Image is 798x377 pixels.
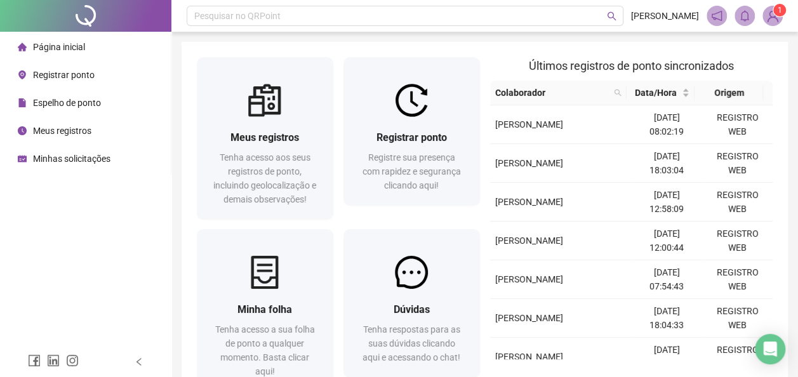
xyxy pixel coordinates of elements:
span: Tenha acesso a sua folha de ponto a qualquer momento. Basta clicar aqui! [215,324,315,376]
td: REGISTRO WEB [702,260,773,299]
span: instagram [66,354,79,367]
td: REGISTRO WEB [702,338,773,376]
span: facebook [28,354,41,367]
span: [PERSON_NAME] [495,158,563,168]
th: Data/Hora [627,81,695,105]
span: Minha folha [237,303,292,315]
span: search [614,89,622,96]
td: REGISTRO WEB [702,105,773,144]
span: [PERSON_NAME] [631,9,699,23]
td: [DATE] 08:02:19 [631,105,702,144]
span: bell [739,10,750,22]
span: left [135,357,143,366]
span: Espelho de ponto [33,98,101,108]
span: Data/Hora [632,86,680,100]
span: environment [18,70,27,79]
th: Origem [695,81,763,105]
a: Meus registrosTenha acesso aos seus registros de ponto, incluindo geolocalização e demais observa... [197,57,333,219]
td: REGISTRO WEB [702,222,773,260]
span: Tenha acesso aos seus registros de ponto, incluindo geolocalização e demais observações! [213,152,316,204]
td: [DATE] 18:04:33 [631,299,702,338]
span: Últimos registros de ponto sincronizados [529,59,734,72]
span: [PERSON_NAME] [495,197,563,207]
span: home [18,43,27,51]
span: Dúvidas [394,303,430,315]
td: REGISTRO WEB [702,183,773,222]
span: [PERSON_NAME] [495,235,563,246]
span: Meus registros [33,126,91,136]
a: DúvidasTenha respostas para as suas dúvidas clicando aqui e acessando o chat! [343,229,480,377]
div: Open Intercom Messenger [755,334,785,364]
sup: Atualize o seu contato no menu Meus Dados [773,4,786,17]
span: schedule [18,154,27,163]
span: Colaborador [495,86,609,100]
a: Registrar pontoRegistre sua presença com rapidez e segurança clicando aqui! [343,57,480,205]
span: Meus registros [230,131,299,143]
span: Tenha respostas para as suas dúvidas clicando aqui e acessando o chat! [362,324,460,362]
span: linkedin [47,354,60,367]
span: clock-circle [18,126,27,135]
span: 1 [778,6,782,15]
span: search [611,83,624,102]
span: Página inicial [33,42,85,52]
span: Registre sua presença com rapidez e segurança clicando aqui! [362,152,461,190]
span: Minhas solicitações [33,154,110,164]
span: [PERSON_NAME] [495,313,563,323]
img: 93987 [763,6,782,25]
span: Registrar ponto [33,70,95,80]
span: [PERSON_NAME] [495,352,563,362]
span: Registrar ponto [376,131,447,143]
span: file [18,98,27,107]
span: notification [711,10,722,22]
span: search [607,11,616,21]
td: REGISTRO WEB [702,144,773,183]
span: [PERSON_NAME] [495,119,563,129]
td: [DATE] 12:58:09 [631,183,702,222]
span: [PERSON_NAME] [495,274,563,284]
td: REGISTRO WEB [702,299,773,338]
td: [DATE] 13:07:23 [631,338,702,376]
td: [DATE] 12:00:44 [631,222,702,260]
td: [DATE] 18:03:04 [631,144,702,183]
td: [DATE] 07:54:43 [631,260,702,299]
